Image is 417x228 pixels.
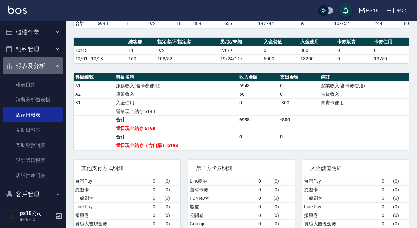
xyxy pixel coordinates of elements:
td: 當日現金結存（含自購）:6198 [114,141,238,150]
div: PS18 [366,7,379,15]
td: 0 [257,177,272,186]
a: 店販抽成明細 [3,168,63,183]
td: ( 0 ) [391,202,409,211]
td: 0 [336,46,372,54]
button: PS18 [356,4,381,17]
button: 櫃檯作業 [3,24,63,41]
td: 0 [257,219,272,228]
td: ( 0 ) [163,177,180,186]
td: 一般刷卡 [302,194,380,202]
a: 消費分析儀表板 [3,92,63,107]
td: 0 [238,98,278,107]
td: 50 [238,90,278,98]
td: ( 0 ) [391,194,409,202]
td: 振興卷 [302,211,380,219]
td: FUNNOW [188,194,257,202]
td: 服務收入(含卡券使用) [114,81,238,90]
td: 197744 [256,19,295,28]
td: 18 [175,19,192,28]
td: ( 0 ) [272,177,295,186]
td: 0 [336,54,372,63]
th: 收入金額 [238,73,278,82]
td: 0 [380,194,391,202]
td: 當日現金結存:6198 [114,124,238,133]
p: 服務人員 [20,217,54,222]
td: 9/2 [156,46,219,54]
td: 10/13 [74,46,127,54]
button: 員工及薪資 [3,203,63,220]
td: 2/0/9 [219,46,262,54]
td: 0 [372,46,409,54]
td: 0 [238,133,278,141]
img: Logo [8,6,27,14]
td: ( 0 ) [391,185,409,194]
td: 0 [151,185,163,194]
td: 合計 [114,115,238,124]
td: Line酷券 [188,177,257,186]
td: 合計 [74,19,96,28]
td: 0 [257,202,272,211]
th: 入金使用 [299,38,336,46]
td: 0 [257,211,272,219]
td: 10/01 - 10/13 [74,54,127,63]
td: B1 [74,98,114,107]
a: 店家日報表 [3,107,63,122]
table: a dense table [74,73,409,150]
td: 台灣Pay [74,177,151,186]
th: 總客數 [127,38,156,46]
button: 客戶管理 [3,186,63,203]
th: 科目名稱 [114,73,238,82]
td: 0 [151,202,163,211]
td: 入金使用 [114,98,238,107]
td: 9/2 [147,19,175,28]
td: 160 [127,54,156,63]
td: 舊有卡券 [188,185,257,194]
td: 636 [223,19,257,28]
td: ( 0 ) [391,219,409,228]
td: 13750 [372,54,409,63]
h5: ps18公司 [20,210,54,217]
td: 0 [151,211,163,219]
td: 0 [151,177,163,186]
td: 台灣Pay [302,177,380,186]
td: 0 [278,81,319,90]
span: 第三方卡券明細 [196,165,287,172]
td: ( 0 ) [272,211,295,219]
a: 報表目錄 [3,77,63,92]
td: 0 [257,185,272,194]
th: 入金儲值 [262,38,299,46]
th: 支出金額 [278,73,319,82]
td: 質感大吉現金券 [302,219,380,228]
td: 108/52 [156,54,219,63]
td: 蝦皮 [188,202,257,211]
td: 0 [278,90,319,98]
span: 入金儲值明細 [310,165,401,172]
a: 設計師日報表 [3,153,63,168]
td: A1 [74,81,114,90]
td: 0 [380,177,391,186]
td: Line Pay [302,202,380,211]
td: 800 [299,46,336,54]
td: ( 0 ) [163,202,180,211]
td: ( 0 ) [391,211,409,219]
td: 11 [127,46,156,54]
td: ( 0 ) [163,211,180,219]
td: ( 0 ) [272,202,295,211]
a: 互助點數明細 [3,138,63,153]
td: 0 [380,202,391,211]
td: 貴賓卡使用 [319,98,409,107]
td: 0 [151,194,163,202]
td: 0 [262,46,299,54]
td: 悠遊卡 [302,185,380,194]
td: 6000 [262,54,299,63]
td: ( 0 ) [163,194,180,202]
button: 登出 [384,5,409,17]
td: 13200 [299,54,336,63]
td: Line Pay [74,202,151,211]
table: a dense table [74,38,409,63]
td: -800 [278,115,319,124]
td: 0 [151,219,163,228]
td: ( 0 ) [272,219,295,228]
td: 0 [380,211,391,219]
td: 0 [380,185,391,194]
